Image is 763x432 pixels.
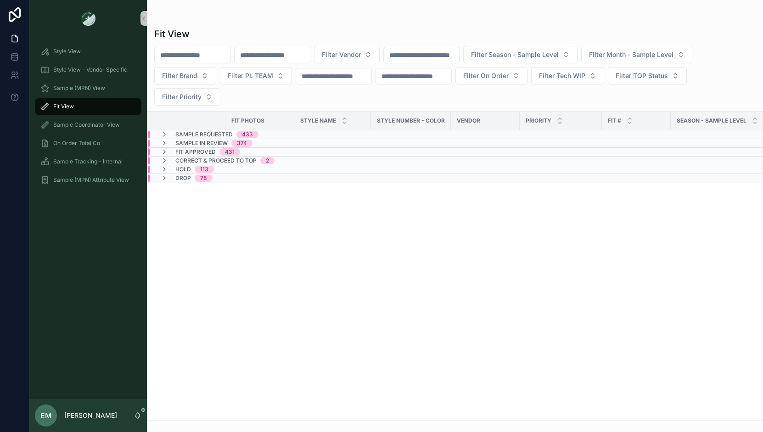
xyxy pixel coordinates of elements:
[531,67,604,84] button: Select Button
[242,131,253,138] div: 433
[162,71,197,80] span: Filter Brand
[162,92,202,101] span: Filter Priority
[35,153,141,170] a: Sample Tracking - Internal
[455,67,527,84] button: Select Button
[154,88,220,106] button: Select Button
[175,131,233,138] span: Sample Requested
[231,117,264,124] span: Fit Photos
[35,43,141,60] a: Style View
[457,117,480,124] span: Vendor
[154,67,216,84] button: Select Button
[53,140,100,147] span: On Order Total Co
[526,117,551,124] span: PRIORITY
[377,117,445,124] span: Style Number - Color
[53,66,127,73] span: Style View - Vendor Specific
[616,71,668,80] span: Filter TOP Status
[40,410,52,421] span: EM
[53,121,120,129] span: Sample Coordinator View
[35,62,141,78] a: Style View - Vendor Specific
[175,157,257,164] span: Correct & Proceed to TOP
[175,174,191,182] span: Drop
[175,148,216,156] span: Fit Approved
[225,148,235,156] div: 431
[175,140,228,147] span: Sample In Review
[677,117,746,124] span: Season - Sample Level
[300,117,336,124] span: STYLE NAME
[29,37,147,200] div: scrollable content
[463,46,578,63] button: Select Button
[53,84,105,92] span: Sample (MPN) View
[53,103,74,110] span: Fit View
[154,28,190,40] h1: Fit View
[581,46,692,63] button: Select Button
[471,50,559,59] span: Filter Season - Sample Level
[53,48,81,55] span: Style View
[463,71,509,80] span: Filter On Order
[35,135,141,151] a: On Order Total Co
[220,67,292,84] button: Select Button
[608,117,621,124] span: Fit #
[35,172,141,188] a: Sample (MPN) Attribute View
[200,166,208,173] div: 113
[35,98,141,115] a: Fit View
[314,46,380,63] button: Select Button
[175,166,191,173] span: HOLD
[322,50,361,59] span: Filter Vendor
[81,11,95,26] img: App logo
[35,80,141,96] a: Sample (MPN) View
[35,117,141,133] a: Sample Coordinator View
[266,157,269,164] div: 2
[200,174,207,182] div: 78
[589,50,673,59] span: Filter Month - Sample Level
[64,411,117,420] p: [PERSON_NAME]
[53,158,123,165] span: Sample Tracking - Internal
[237,140,247,147] div: 374
[608,67,687,84] button: Select Button
[539,71,585,80] span: Filter Tech WIP
[228,71,273,80] span: Filter PL TEAM
[53,176,129,184] span: Sample (MPN) Attribute View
